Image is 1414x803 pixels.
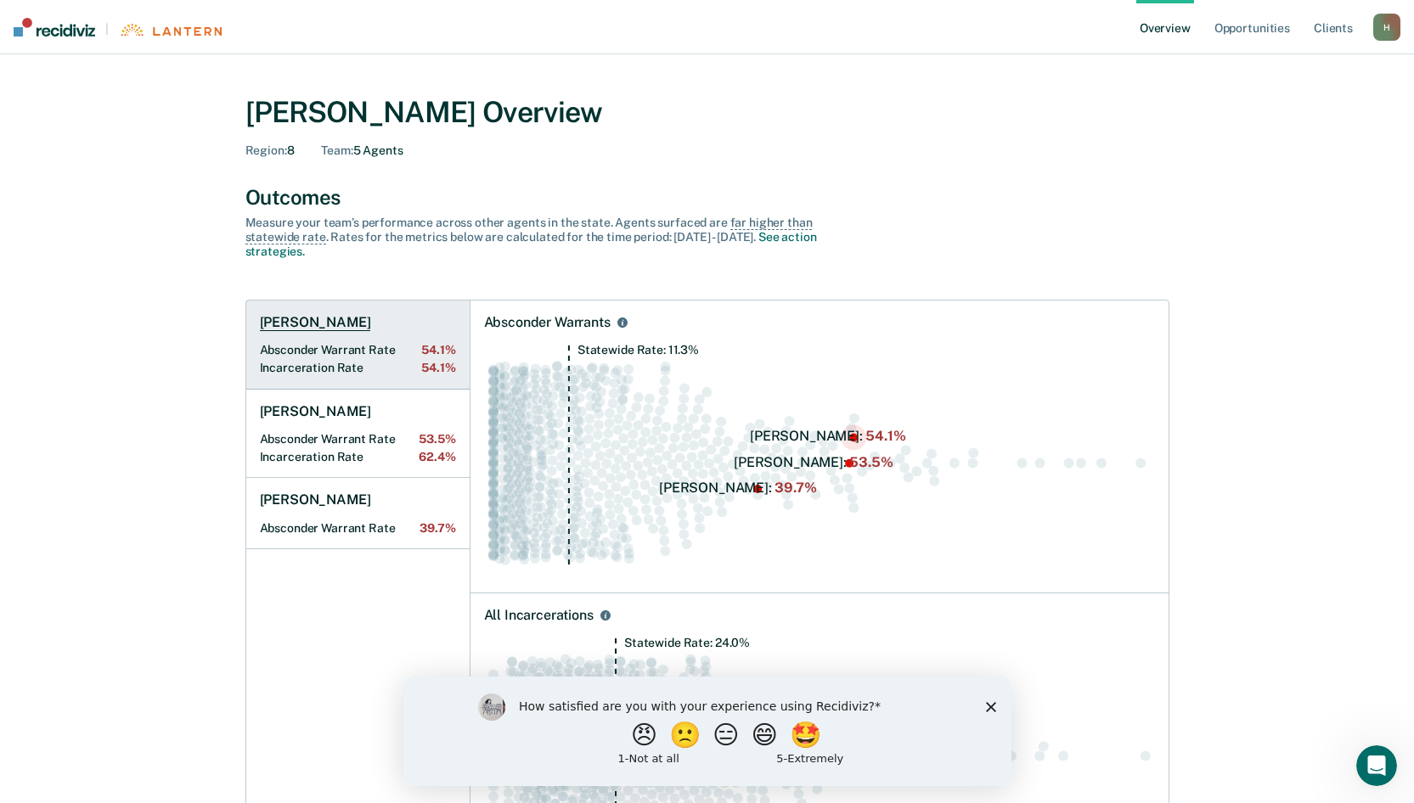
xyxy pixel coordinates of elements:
div: Measure your team’s performance across other agent s in the state. Agent s surfaced are . Rates f... [245,216,840,258]
div: 5 Agents [321,143,403,158]
span: far higher than statewide rate [245,216,813,244]
tspan: Statewide Rate: 24.0% [624,636,750,649]
span: 53.5% [419,432,455,446]
tspan: Statewide Rate: 11.3% [577,343,698,357]
h1: [PERSON_NAME] [260,403,371,420]
h1: [PERSON_NAME] [260,314,371,331]
a: See action strategies. [245,230,817,258]
img: Recidiviz [14,18,95,36]
iframe: Survey by Kim from Recidiviz [403,677,1011,786]
button: H [1373,14,1400,41]
button: Absconder Warrants [614,314,631,331]
h1: [PERSON_NAME] [260,491,371,508]
div: Swarm plot of all absconder warrant rates in the state for ALL caseloads, highlighting values of ... [484,345,1155,580]
h2: Incarceration Rate [260,361,456,375]
h2: Incarceration Rate [260,450,456,464]
a: [PERSON_NAME]Absconder Warrant Rate54.1%Incarceration Rate54.1% [246,300,470,390]
span: 54.1% [421,361,455,375]
span: 62.4% [419,450,455,464]
h2: Absconder Warrant Rate [260,343,456,357]
h2: Absconder Warrant Rate [260,521,456,536]
div: Absconder Warrants [484,314,611,331]
a: [PERSON_NAME]Absconder Warrant Rate39.7% [246,478,470,549]
button: All Incarcerations [597,607,614,624]
a: [PERSON_NAME]Absconder Warrant Rate53.5%Incarceration Rate62.4% [246,390,470,479]
span: Team : [321,143,352,157]
div: [PERSON_NAME] Overview [245,95,1169,130]
img: Lantern [119,24,222,36]
div: 8 [245,143,295,158]
div: All Incarcerations [484,607,594,624]
span: 39.7% [420,521,455,536]
a: | [14,18,222,36]
span: Region : [245,143,287,157]
span: 54.1% [421,343,455,357]
div: Outcomes [245,185,1169,210]
span: | [95,22,119,36]
h2: Absconder Warrant Rate [260,432,456,446]
iframe: Intercom live chat [1356,745,1397,786]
